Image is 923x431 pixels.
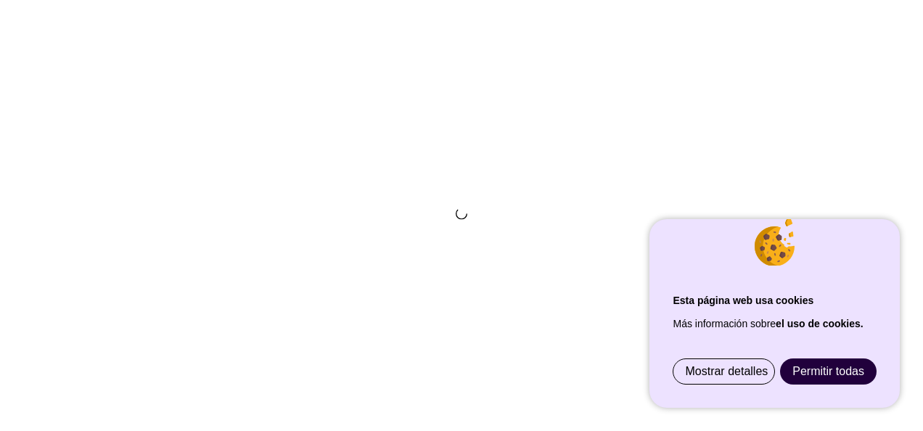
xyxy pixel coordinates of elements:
[792,365,864,377] span: Permitir todas
[673,295,813,306] strong: Esta página web usa cookies
[673,359,779,384] a: Mostrar detalles
[781,359,876,384] a: Permitir todas
[673,312,877,335] p: Más información sobre
[776,318,863,329] a: el uso de cookies.
[685,365,768,378] span: Mostrar detalles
